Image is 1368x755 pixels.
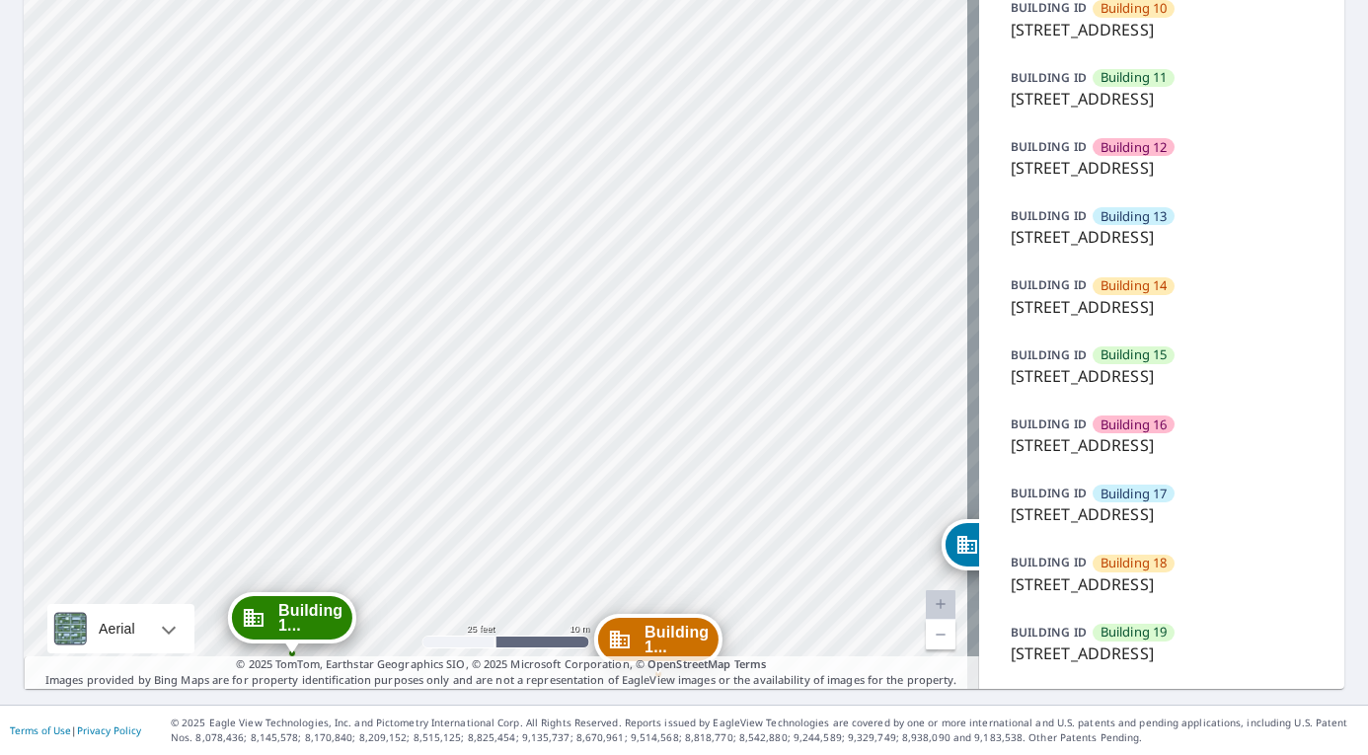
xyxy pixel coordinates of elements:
span: Building 13 [1101,207,1168,226]
p: [STREET_ADDRESS] [1011,642,1314,665]
p: BUILDING ID [1011,276,1087,293]
span: © 2025 TomTom, Earthstar Geographics SIO, © 2025 Microsoft Corporation, © [236,656,766,673]
p: BUILDING ID [1011,69,1087,86]
p: [STREET_ADDRESS] [1011,295,1314,319]
p: © 2025 Eagle View Technologies, Inc. and Pictometry International Corp. All Rights Reserved. Repo... [171,716,1358,745]
p: [STREET_ADDRESS] [1011,18,1314,41]
a: Terms [734,656,767,671]
p: BUILDING ID [1011,207,1087,224]
p: BUILDING ID [1011,554,1087,570]
span: Building 15 [1101,345,1168,364]
p: | [10,724,141,736]
span: Building 17 [1101,485,1168,503]
a: Current Level 20, Zoom In Disabled [926,590,955,620]
p: [STREET_ADDRESS] [1011,225,1314,249]
div: Aerial [47,604,194,653]
p: BUILDING ID [1011,346,1087,363]
p: BUILDING ID [1011,624,1087,641]
p: [STREET_ADDRESS] [1011,502,1314,526]
div: Dropped pin, building Building 17, Commercial property, 1801 Yuma Lane North Plymouth, MN 55447 [942,519,1070,580]
a: Privacy Policy [77,723,141,737]
span: Building 19 [1101,623,1168,642]
p: BUILDING ID [1011,485,1087,501]
p: Images provided by Bing Maps are for property identification purposes only and are not a represen... [24,656,979,689]
p: BUILDING ID [1011,138,1087,155]
span: Building 11 [1101,68,1168,87]
span: Building 16 [1101,415,1168,434]
p: [STREET_ADDRESS] [1011,433,1314,457]
div: Aerial [93,604,141,653]
div: Dropped pin, building Building 18, Commercial property, 1801 Yuma Lane North Plymouth, MN 55447 [594,614,722,675]
p: [STREET_ADDRESS] [1011,364,1314,388]
div: Dropped pin, building Building 19, Commercial property, 1801 Yuma Lane North Plymouth, MN 55447 [228,592,356,653]
p: [STREET_ADDRESS] [1011,572,1314,596]
span: Building 1... [278,603,342,633]
span: Building 18 [1101,554,1168,572]
span: Building 1... [645,625,709,654]
a: OpenStreetMap [647,656,730,671]
a: Terms of Use [10,723,71,737]
span: Building 12 [1101,138,1168,157]
a: Current Level 20, Zoom Out [926,620,955,649]
p: BUILDING ID [1011,415,1087,432]
p: [STREET_ADDRESS] [1011,87,1314,111]
span: Building 14 [1101,276,1168,295]
p: [STREET_ADDRESS] [1011,156,1314,180]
